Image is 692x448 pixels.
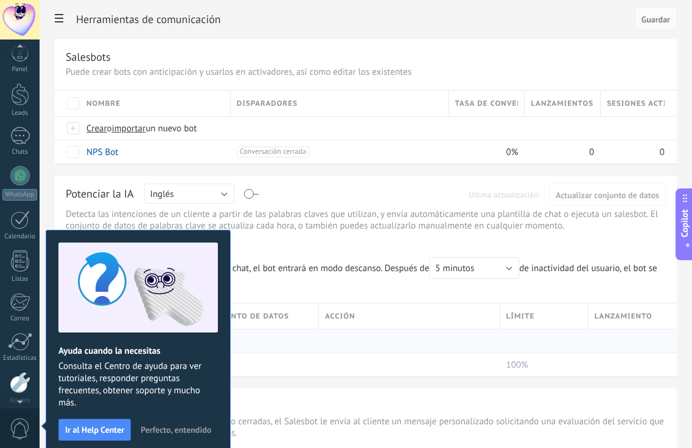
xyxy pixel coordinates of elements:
div: Leads [2,109,38,117]
button: Inglés [144,184,234,204]
button: Guardar [635,7,677,30]
span: Perfecto, entendido [141,426,211,434]
span: Conversación cerrada [237,146,309,157]
span: Disparadores [237,98,298,109]
div: 0 [525,140,595,164]
span: Consulta el Centro de ayuda para ver tutoriales, responder preguntas frecuentes, obtener soporte ... [58,360,218,409]
p: Detecta las intenciones de un cliente a partir de las palabras claves que utilizan, y envía autom... [66,208,666,232]
span: Acción [325,311,355,322]
span: Lanzamiento [595,311,652,322]
span: Guardar [641,15,670,24]
span: Copilot [679,209,691,237]
div: Calendario [2,233,38,241]
span: 100% [506,359,528,371]
span: importar [112,123,146,134]
p: Puede crear bots con anticipación y usarlos en activadores, así como editar los existentes [66,66,666,78]
div: Chats [2,148,38,156]
span: 0 [660,146,665,158]
div: 0% [449,140,519,164]
span: Ir al Help Center [65,426,124,434]
span: Lanzamientos totales [531,98,594,109]
div: Salesbots [66,50,111,64]
button: Perfecto, entendido [135,421,217,439]
span: Inglés [150,188,174,200]
div: WhatsApp [2,189,37,201]
h2: Herramientas de comunicación [76,7,631,32]
button: Ir al Help Center [58,419,131,441]
span: 0% [506,146,518,158]
div: 0 [601,140,665,164]
div: Potenciar la IA [66,187,134,202]
span: 0 [589,146,594,158]
span: 5 minutos [435,263,474,274]
span: Crear [86,123,107,134]
span: Sesiones activas [607,98,665,109]
div: Dejar el mensaje sin respuesta [66,234,666,257]
div: Panel [2,66,38,74]
span: Límite [506,311,535,322]
button: 5 minutos [429,257,519,279]
span: Cuando un usuario de Kommo se une a un chat, el bot entrará en modo descanso. Después de [66,257,519,279]
div: Listas [2,275,38,283]
div: Estadísticas [2,354,38,362]
span: de inactividad del usuario, el bot se reactivará. [66,257,666,291]
p: Cuando las conversaciones se marcan como cerradas, el Salesbot le envía al cliente un mensaje per... [66,416,666,439]
div: 100% [500,353,582,376]
span: Conjunto de datos [206,311,289,322]
span: o [107,123,112,134]
a: NPS Bot [86,146,118,158]
span: Tasa de conversión [455,98,518,109]
span: Nombre [86,98,121,109]
div: Correo [2,315,38,323]
span: un nuevo bot [145,123,197,134]
h2: Ayuda cuando la necesitas [58,345,218,357]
